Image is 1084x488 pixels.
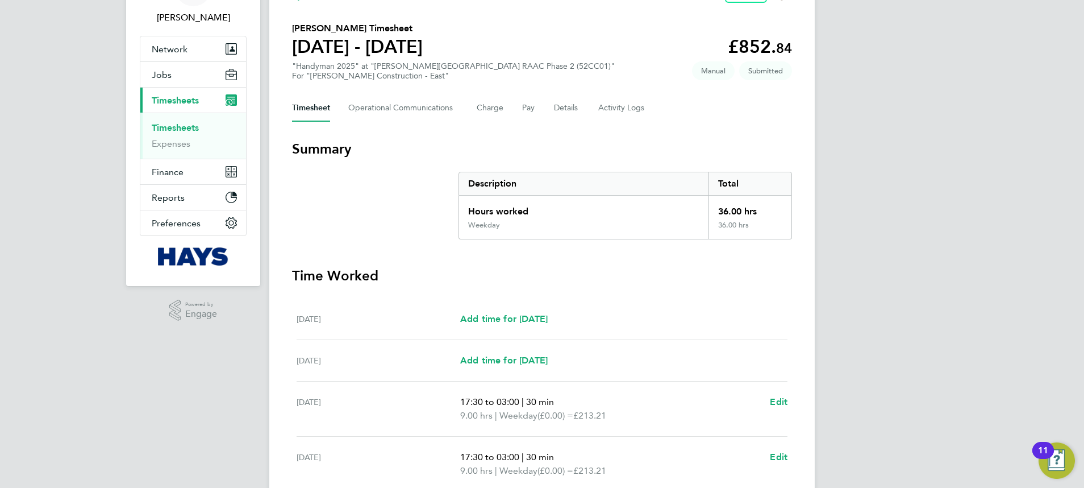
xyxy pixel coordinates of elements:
span: Weekday [499,464,537,478]
span: Network [152,44,187,55]
div: Description [459,172,708,195]
span: This timesheet was manually created. [692,61,735,80]
span: Add time for [DATE] [460,313,548,324]
button: Activity Logs [598,94,646,122]
span: Preferences [152,218,201,229]
button: Finance [140,159,246,184]
button: Details [554,94,580,122]
button: Jobs [140,62,246,87]
button: Pay [522,94,536,122]
button: Network [140,36,246,61]
button: Charge [477,94,504,122]
span: | [522,452,524,462]
span: 9.00 hrs [460,410,493,421]
span: (£0.00) = [537,465,573,476]
div: Hours worked [459,196,708,221]
a: Add time for [DATE] [460,312,548,326]
h2: [PERSON_NAME] Timesheet [292,22,423,35]
div: Timesheets [140,113,246,159]
a: Edit [770,450,787,464]
div: Summary [458,172,792,239]
span: 9.00 hrs [460,465,493,476]
button: Timesheet [292,94,330,122]
a: Add time for [DATE] [460,354,548,367]
div: Total [708,172,791,195]
span: 84 [776,40,792,56]
div: [DATE] [297,395,460,423]
div: [DATE] [297,354,460,367]
span: £213.21 [573,410,606,421]
span: 30 min [526,452,554,462]
div: [DATE] [297,450,460,478]
span: Engage [185,309,217,319]
a: Go to home page [140,247,247,266]
span: £213.21 [573,465,606,476]
div: 36.00 hrs [708,221,791,239]
div: 36.00 hrs [708,196,791,221]
div: [DATE] [297,312,460,326]
span: 17:30 to 03:00 [460,452,519,462]
a: Expenses [152,138,190,149]
button: Timesheets [140,88,246,113]
div: Weekday [468,221,500,230]
span: | [522,396,524,407]
span: Powered by [185,300,217,309]
a: Powered byEngage [169,300,218,321]
span: Jobs [152,69,172,80]
span: | [495,410,497,421]
span: This timesheet is Submitted. [739,61,792,80]
h1: [DATE] - [DATE] [292,35,423,58]
span: Edit [770,396,787,407]
a: Edit [770,395,787,409]
span: Finance [152,167,184,177]
span: 30 min [526,396,554,407]
button: Preferences [140,210,246,235]
a: Timesheets [152,122,199,133]
h3: Time Worked [292,267,792,285]
span: Timesheets [152,95,199,106]
div: "Handyman 2025" at "[PERSON_NAME][GEOGRAPHIC_DATA] RAAC Phase 2 (52CC01)" [292,61,615,81]
span: Reports [152,192,185,203]
div: 11 [1038,450,1048,465]
span: Meg Castleton [140,11,247,24]
img: hays-logo-retina.png [158,247,229,266]
span: 17:30 to 03:00 [460,396,519,407]
span: | [495,465,497,476]
h3: Summary [292,140,792,158]
span: Add time for [DATE] [460,355,548,366]
app-decimal: £852. [728,36,792,57]
button: Reports [140,185,246,210]
span: (£0.00) = [537,410,573,421]
button: Open Resource Center, 11 new notifications [1039,442,1075,479]
div: For "[PERSON_NAME] Construction - East" [292,71,615,81]
span: Weekday [499,409,537,423]
span: Edit [770,452,787,462]
button: Operational Communications [348,94,458,122]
